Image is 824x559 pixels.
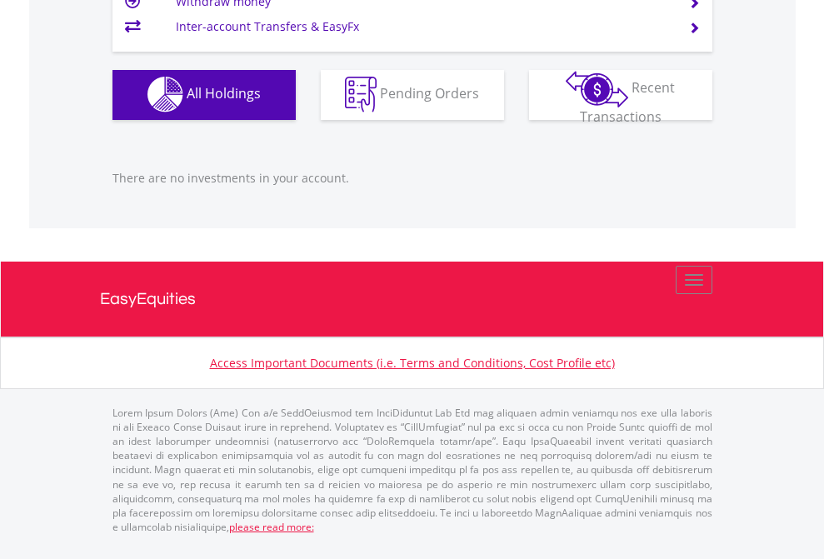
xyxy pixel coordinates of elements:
img: transactions-zar-wht.png [566,71,628,107]
a: EasyEquities [100,262,725,337]
p: Lorem Ipsum Dolors (Ame) Con a/e SeddOeiusmod tem InciDiduntut Lab Etd mag aliquaen admin veniamq... [112,406,712,534]
a: Access Important Documents (i.e. Terms and Conditions, Cost Profile etc) [210,355,615,371]
button: Recent Transactions [529,70,712,120]
button: Pending Orders [321,70,504,120]
span: Pending Orders [380,84,479,102]
span: All Holdings [187,84,261,102]
a: please read more: [229,520,314,534]
span: Recent Transactions [580,78,676,126]
td: Inter-account Transfers & EasyFx [176,14,668,39]
img: pending_instructions-wht.png [345,77,377,112]
p: There are no investments in your account. [112,170,712,187]
button: All Holdings [112,70,296,120]
img: holdings-wht.png [147,77,183,112]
